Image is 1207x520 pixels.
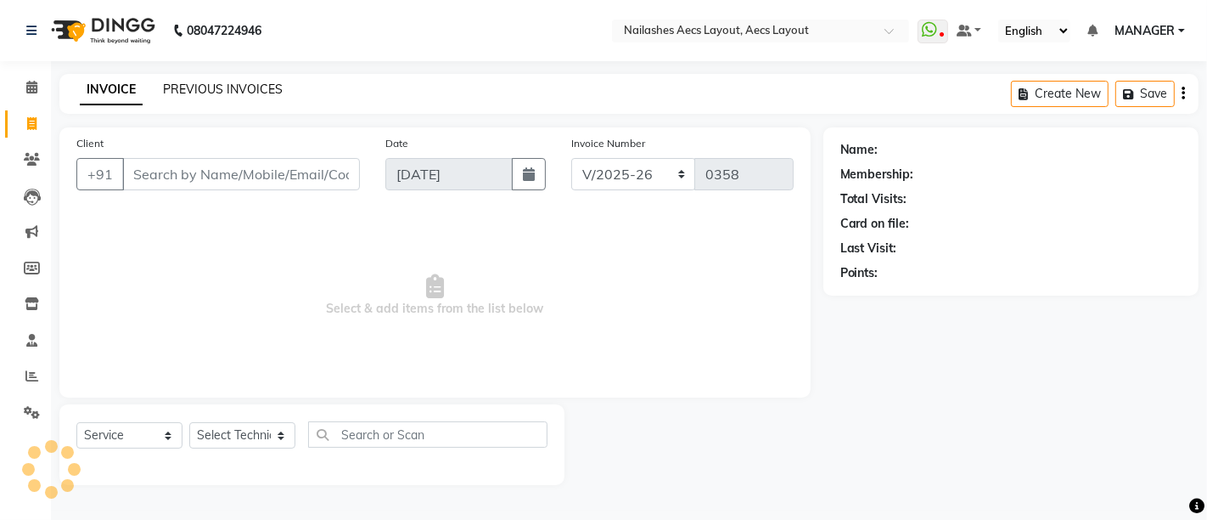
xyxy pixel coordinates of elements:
[571,136,645,151] label: Invoice Number
[840,141,879,159] div: Name:
[840,264,879,282] div: Points:
[840,240,897,257] div: Last Visit:
[840,190,907,208] div: Total Visits:
[163,82,283,97] a: PREVIOUS INVOICES
[1115,81,1175,107] button: Save
[187,7,261,54] b: 08047224946
[122,158,360,190] input: Search by Name/Mobile/Email/Code
[76,158,124,190] button: +91
[80,75,143,105] a: INVOICE
[308,421,547,448] input: Search or Scan
[43,7,160,54] img: logo
[1011,81,1109,107] button: Create New
[385,136,408,151] label: Date
[76,211,794,381] span: Select & add items from the list below
[840,166,914,184] div: Membership:
[1114,22,1175,40] span: MANAGER
[76,136,104,151] label: Client
[840,215,910,233] div: Card on file:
